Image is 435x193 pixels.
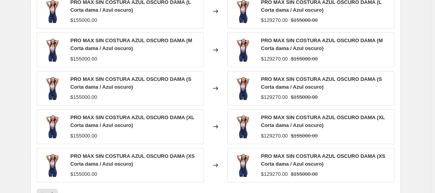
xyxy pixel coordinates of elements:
div: $155000.00 [71,55,97,63]
div: $129270.00 [261,16,288,24]
img: PhotoRoom_20230331_163228-e1680396549657_80x.jpg [41,38,64,62]
span: PRO MAX SIN COSTURA AZUL OSCURO DAMA (XS Corta dama / Azul oscuro) [261,153,385,167]
img: PhotoRoom_20230331_163228-e1680396549657_80x.jpg [232,38,255,62]
strike: $155000.00 [291,132,318,140]
div: $129270.00 [261,55,288,63]
span: PRO MAX SIN COSTURA AZUL OSCURO DAMA (S Corta dama / Azul oscuro) [71,76,191,90]
div: $129270.00 [261,170,288,178]
img: PhotoRoom_20230331_163228-e1680396549657_80x.jpg [232,77,255,100]
span: PRO MAX SIN COSTURA AZUL OSCURO DAMA (XS Corta dama / Azul oscuro) [71,153,195,167]
div: $155000.00 [71,132,97,140]
strike: $155000.00 [291,170,318,178]
span: PRO MAX SIN COSTURA AZUL OSCURO DAMA (S Corta dama / Azul oscuro) [261,76,382,90]
img: PhotoRoom_20230331_163228-e1680396549657_80x.jpg [41,115,64,138]
div: $155000.00 [71,170,97,178]
span: PRO MAX SIN COSTURA AZUL OSCURO DAMA (M Corta dama / Azul oscuro) [71,38,192,51]
strike: $155000.00 [291,55,318,63]
div: $129270.00 [261,93,288,101]
strike: $155000.00 [291,16,318,24]
img: PhotoRoom_20230331_163228-e1680396549657_80x.jpg [232,154,255,177]
img: PhotoRoom_20230331_163228-e1680396549657_80x.jpg [232,115,255,138]
img: PhotoRoom_20230331_163228-e1680396549657_80x.jpg [41,154,64,177]
div: $155000.00 [71,16,97,24]
span: PRO MAX SIN COSTURA AZUL OSCURO DAMA (XL Corta dama / Azul oscuro) [71,114,195,128]
div: $155000.00 [71,93,97,101]
strike: $155000.00 [291,93,318,101]
span: PRO MAX SIN COSTURA AZUL OSCURO DAMA (XL Corta dama / Azul oscuro) [261,114,385,128]
div: $129270.00 [261,132,288,140]
img: PhotoRoom_20230331_163228-e1680396549657_80x.jpg [41,77,64,100]
span: PRO MAX SIN COSTURA AZUL OSCURO DAMA (M Corta dama / Azul oscuro) [261,38,383,51]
